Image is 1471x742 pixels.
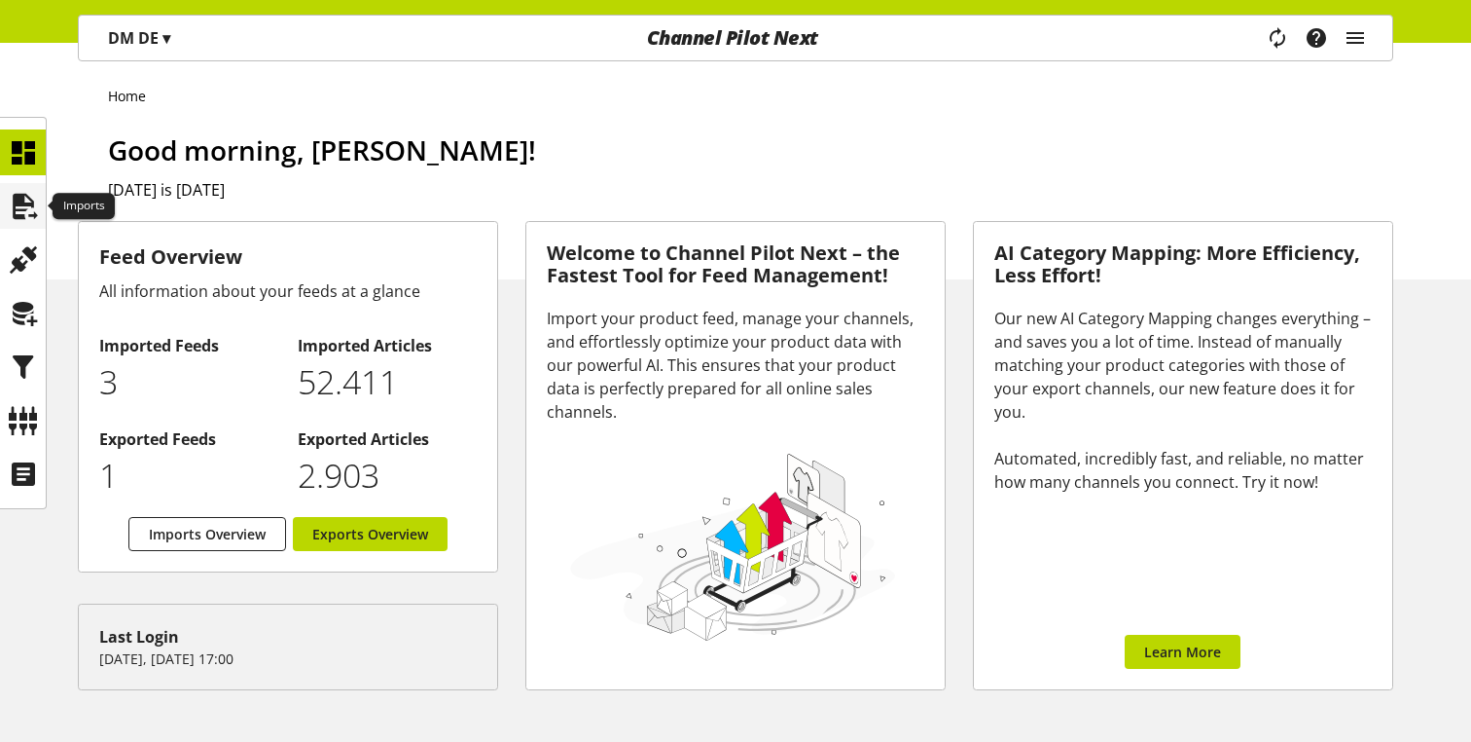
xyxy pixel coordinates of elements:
[298,334,476,357] h2: Imported Articles
[162,27,170,49] span: ▾
[547,242,924,286] h3: Welcome to Channel Pilot Next – the Fastest Tool for Feed Management!
[298,451,476,501] p: 2903
[99,357,277,407] p: 3
[1144,642,1221,662] span: Learn More
[108,178,1393,202] h2: [DATE] is [DATE]
[99,242,477,272] h3: Feed Overview
[99,279,477,303] div: All information about your feeds at a glance
[298,357,476,407] p: 52411
[53,193,115,220] div: Imports
[78,15,1393,61] nav: main navigation
[108,131,536,168] span: Good morning, [PERSON_NAME]!
[99,334,277,357] h2: Imported Feeds
[566,448,900,645] img: 78e1b9dcff1e8392d83655fcfc870417.svg
[312,524,428,544] span: Exports Overview
[293,517,448,551] a: Exports Overview
[1125,635,1240,669] a: Learn More
[547,307,924,424] div: Import your product feed, manage your channels, and effortlessly optimize your product data with ...
[994,307,1372,494] div: Our new AI Category Mapping changes everything – and saves you a lot of time. Instead of manually...
[128,517,286,551] a: Imports Overview
[298,427,476,451] h2: Exported Articles
[99,427,277,451] h2: Exported Feeds
[108,26,170,50] p: DM DE
[99,649,477,669] p: [DATE], [DATE] 17:00
[99,625,477,649] div: Last Login
[994,242,1372,286] h3: AI Category Mapping: More Efficiency, Less Effort!
[99,451,277,501] p: 1
[149,524,266,544] span: Imports Overview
